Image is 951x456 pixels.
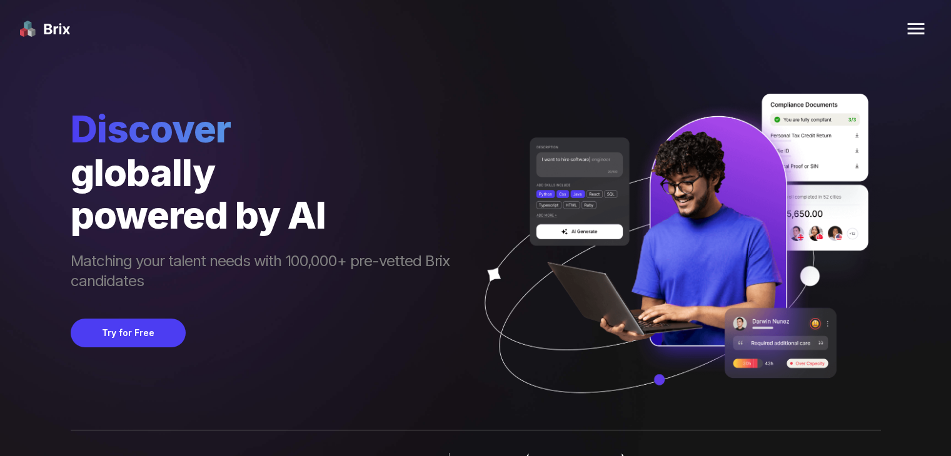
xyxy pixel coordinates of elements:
div: globally [71,151,462,194]
button: Try for Free [71,319,186,347]
span: Discover [71,106,462,151]
div: powered by AI [71,194,462,236]
span: Matching your talent needs with 100,000+ pre-vetted Brix candidates [71,251,462,294]
img: ai generate [462,94,881,430]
